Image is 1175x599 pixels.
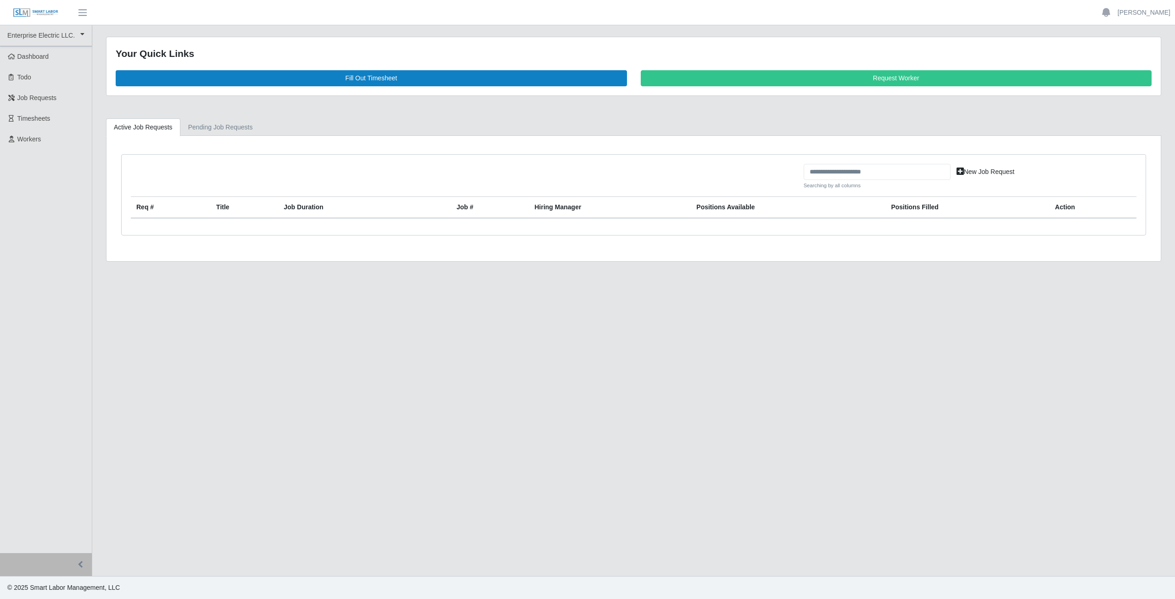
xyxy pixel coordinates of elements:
[106,118,180,136] a: Active Job Requests
[211,197,278,218] th: Title
[13,8,59,18] img: SLM Logo
[691,197,885,218] th: Positions Available
[116,70,627,86] a: Fill Out Timesheet
[278,197,420,218] th: Job Duration
[180,118,261,136] a: Pending Job Requests
[7,584,120,591] span: © 2025 Smart Labor Management, LLC
[951,164,1021,180] a: New Job Request
[17,115,50,122] span: Timesheets
[1118,8,1170,17] a: [PERSON_NAME]
[131,197,211,218] th: Req #
[17,135,41,143] span: Workers
[17,94,57,101] span: Job Requests
[116,46,1152,61] div: Your Quick Links
[17,53,49,60] span: Dashboard
[451,197,529,218] th: Job #
[529,197,691,218] th: Hiring Manager
[804,182,951,190] small: Searching by all columns
[1050,197,1136,218] th: Action
[885,197,1049,218] th: Positions Filled
[641,70,1152,86] a: Request Worker
[17,73,31,81] span: Todo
